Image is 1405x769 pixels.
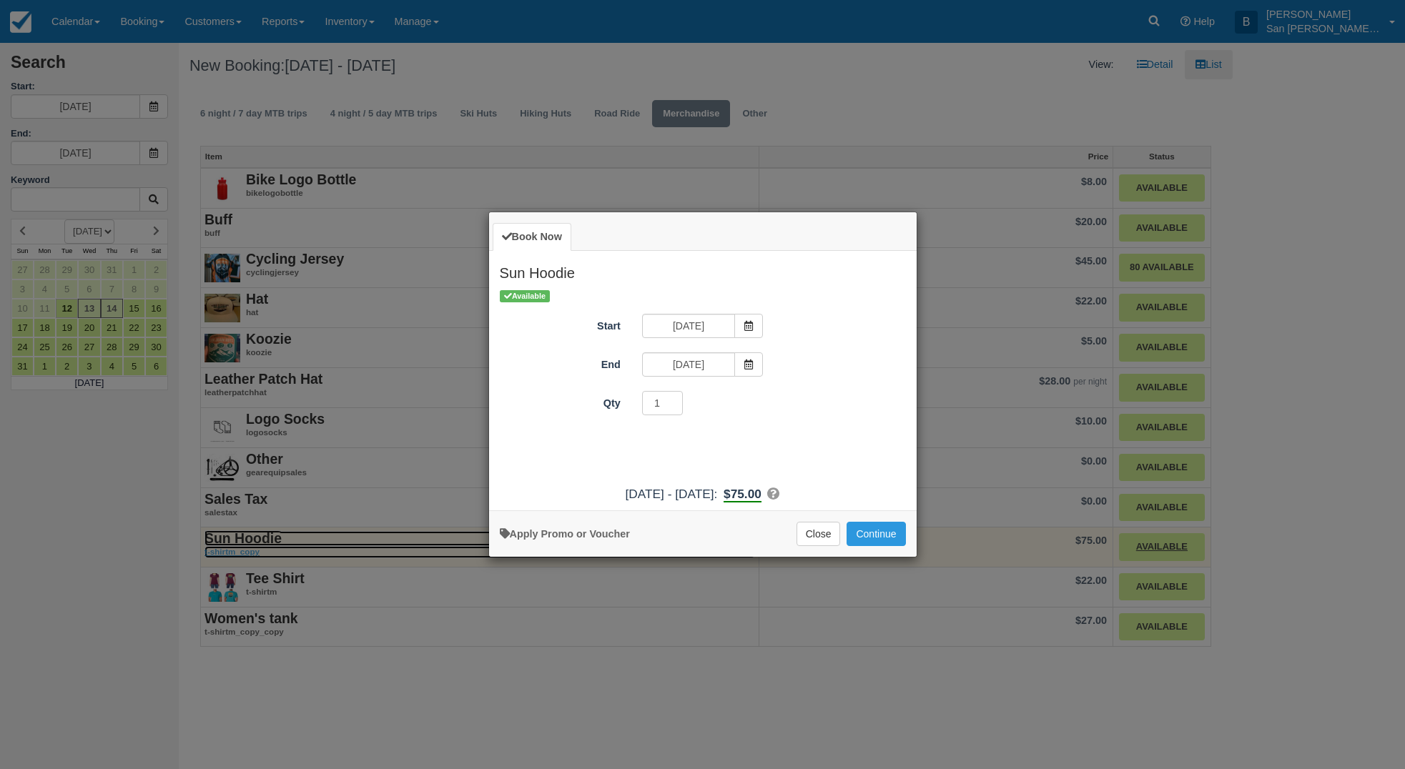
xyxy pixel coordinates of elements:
button: Close [797,522,841,546]
b: $75.00 [724,487,761,502]
div: Item Modal [489,251,917,503]
div: : [489,485,917,503]
label: Qty [489,391,631,411]
button: Add to Booking [847,522,905,546]
span: [DATE] - [DATE] [626,487,714,501]
h2: Sun Hoodie [489,251,917,288]
a: Apply Voucher [500,528,630,540]
label: End [489,352,631,372]
label: Start [489,314,631,334]
span: Available [500,290,551,302]
a: Book Now [493,223,571,251]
